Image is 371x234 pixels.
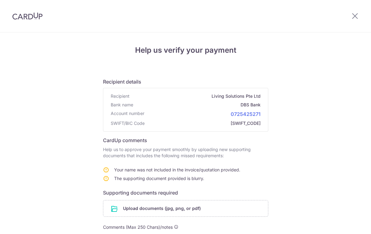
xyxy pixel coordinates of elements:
h6: CardUp comments [103,137,268,144]
span: SWIFT/BIC Code [111,120,145,126]
span: Bank name [111,102,133,108]
span: Comments (Max 250 Chars)/notes [103,224,173,230]
span: Living Solutions Pte Ltd [132,93,261,99]
h6: Supporting documents required [103,189,268,196]
h6: Recipient details [103,78,268,85]
span: Your name was not included in the invoice/quotation provided. [114,167,240,172]
span: [SWIFT_CODE] [147,120,261,126]
p: Help us to approve your payment smoothly by uploading new supporting documents that includes the ... [103,146,268,159]
span: DBS Bank [136,102,261,108]
span: Account number [111,110,144,118]
img: CardUp [12,12,43,20]
div: Upload documents (jpg, png, or pdf) [103,200,268,217]
h4: Help us verify your payment [103,45,268,56]
span: The supporting document provided is blurry. [114,176,204,181]
span: Recipient [111,93,130,99]
a: 0725425271 [231,111,261,117]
